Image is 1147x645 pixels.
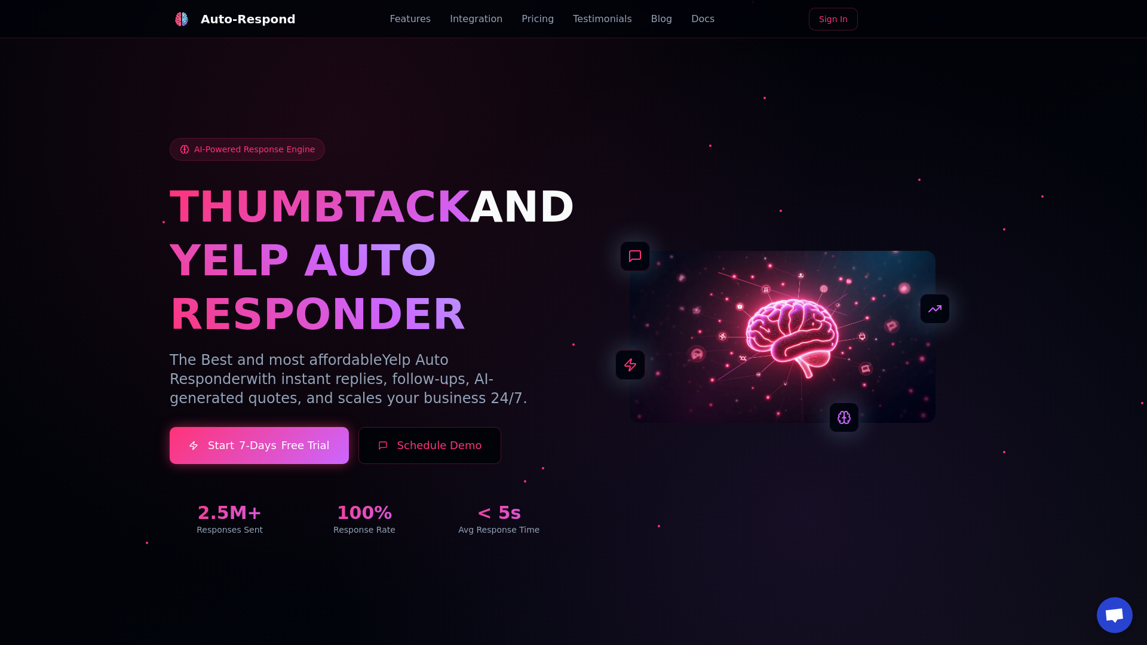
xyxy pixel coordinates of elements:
div: Responses Sent [170,524,290,536]
a: Pricing [522,12,554,26]
span: Yelp Auto Responder [170,352,449,388]
a: Blog [651,12,672,26]
a: Testimonials [573,12,632,26]
a: Integration [450,12,502,26]
a: Auto-Respond LogoAuto-Respond [170,7,296,31]
div: Response Rate [304,524,424,536]
a: Sign In [809,8,858,30]
img: AI Neural Network Brain [630,251,936,423]
p: The Best and most affordable with instant replies, follow-ups, AI-generated quotes, and scales yo... [170,351,559,408]
span: 7-Days [239,437,277,454]
div: Avg Response Time [439,524,559,536]
span: AI-Powered Response Engine [194,143,315,155]
div: Auto-Respond [201,11,296,27]
a: Start7-DaysFree Trial [170,427,349,464]
div: 2.5M+ [170,502,290,524]
span: THUMBTACK [170,182,470,232]
img: Auto-Respond Logo [174,12,189,26]
span: AND [470,182,575,232]
h1: YELP AUTO RESPONDER [170,234,559,341]
button: Schedule Demo [358,427,502,464]
div: 100% [304,502,424,524]
div: < 5s [439,502,559,524]
iframe: Sign in with Google Button [861,7,983,33]
a: Features [390,12,431,26]
a: Docs [691,12,714,26]
div: Open chat [1097,597,1133,633]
